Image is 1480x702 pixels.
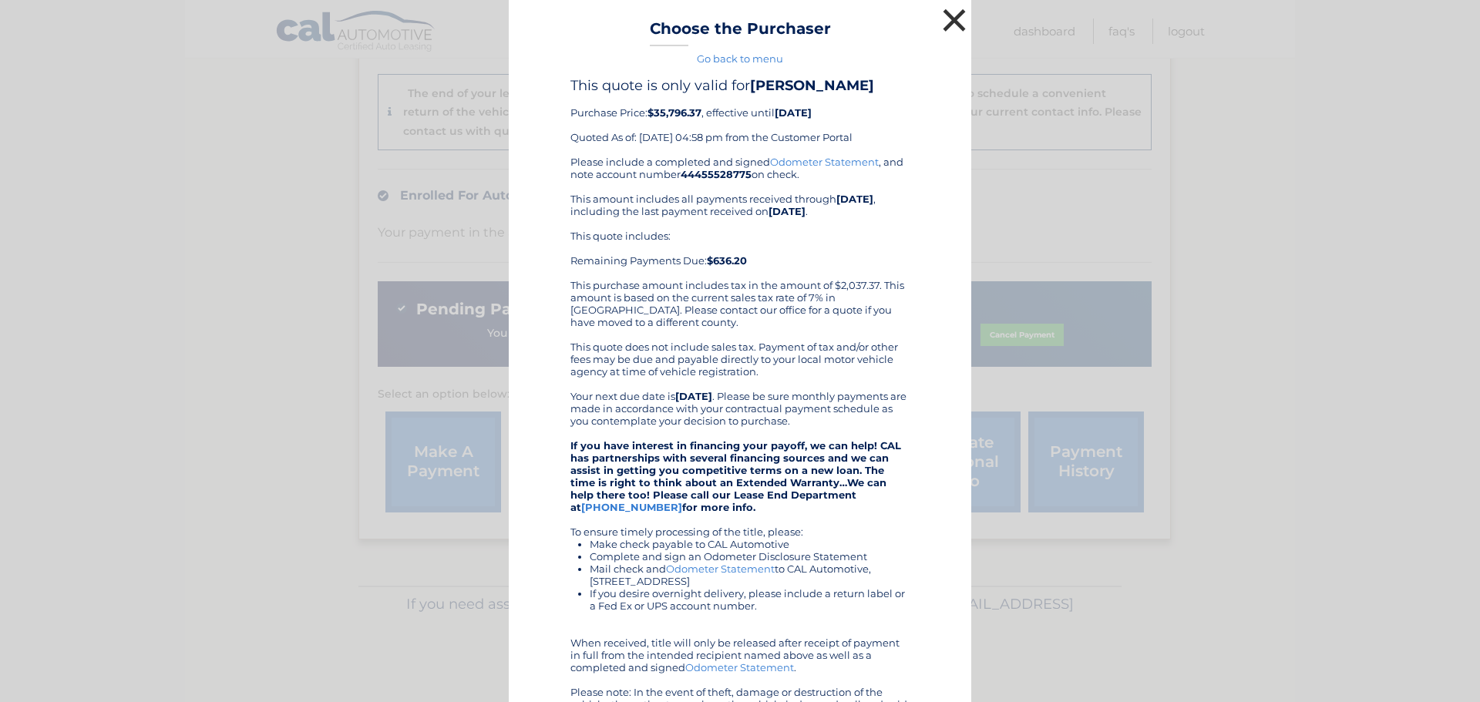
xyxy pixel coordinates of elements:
[570,77,910,156] div: Purchase Price: , effective until Quoted As of: [DATE] 04:58 pm from the Customer Portal
[775,106,812,119] b: [DATE]
[590,550,910,563] li: Complete and sign an Odometer Disclosure Statement
[647,106,701,119] b: $35,796.37
[750,77,874,94] b: [PERSON_NAME]
[590,587,910,612] li: If you desire overnight delivery, please include a return label or a Fed Ex or UPS account number.
[939,5,970,35] button: ×
[570,230,910,328] div: This quote includes: Remaining Payments Due: This purchase amount includes tax in the amount of $...
[681,168,752,180] b: 44455528775
[590,538,910,550] li: Make check payable to CAL Automotive
[570,77,910,94] h4: This quote is only valid for
[707,254,747,267] b: $636.20
[590,563,910,587] li: Mail check and to CAL Automotive, [STREET_ADDRESS]
[685,661,794,673] a: Odometer Statement
[836,193,873,205] b: [DATE]
[697,52,783,65] a: Go back to menu
[650,19,831,46] h3: Choose the Purchaser
[581,501,682,513] a: [PHONE_NUMBER]
[675,390,712,402] b: [DATE]
[770,156,879,168] a: Odometer Statement
[666,563,775,575] a: Odometer Statement
[570,439,901,513] strong: If you have interest in financing your payoff, we can help! CAL has partnerships with several fin...
[769,205,806,217] b: [DATE]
